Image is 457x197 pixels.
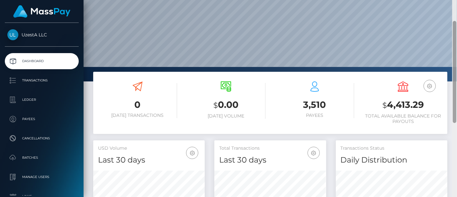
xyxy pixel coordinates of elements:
[7,76,76,85] p: Transactions
[98,155,200,166] h4: Last 30 days
[98,113,177,118] h6: [DATE] Transactions
[5,169,79,185] a: Manage Users
[5,111,79,127] a: Payees
[5,150,79,166] a: Batches
[219,145,321,152] h5: Total Transactions
[187,113,266,119] h6: [DATE] Volume
[7,153,76,163] p: Batches
[7,114,76,124] p: Payees
[341,145,443,152] h5: Transactions Status
[7,95,76,105] p: Ledger
[13,5,70,18] img: MassPay Logo
[7,29,18,40] img: UzestA LLC
[341,155,443,166] h4: Daily Distribution
[275,98,354,111] h3: 3,510
[213,101,218,110] small: $
[98,98,177,111] h3: 0
[98,145,200,152] h5: USD Volume
[382,101,387,110] small: $
[275,113,354,118] h6: Payees
[219,155,321,166] h4: Last 30 days
[5,53,79,69] a: Dashboard
[7,172,76,182] p: Manage Users
[5,130,79,146] a: Cancellations
[7,56,76,66] p: Dashboard
[364,98,443,112] h3: 4,413.29
[187,98,266,112] h3: 0.00
[364,113,443,124] h6: Total Available Balance for Payouts
[5,92,79,108] a: Ledger
[5,72,79,89] a: Transactions
[5,32,79,38] span: UzestA LLC
[7,134,76,143] p: Cancellations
